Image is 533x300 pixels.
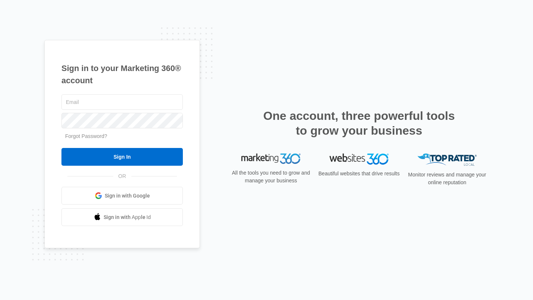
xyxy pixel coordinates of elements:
[329,154,389,164] img: Websites 360
[65,133,107,139] a: Forgot Password?
[229,169,312,185] p: All the tools you need to grow and manage your business
[418,154,477,166] img: Top Rated Local
[61,148,183,166] input: Sign In
[61,94,183,110] input: Email
[241,154,301,164] img: Marketing 360
[104,213,151,221] span: Sign in with Apple Id
[113,172,131,180] span: OR
[61,187,183,205] a: Sign in with Google
[61,208,183,226] a: Sign in with Apple Id
[105,192,150,200] span: Sign in with Google
[406,171,489,186] p: Monitor reviews and manage your online reputation
[61,62,183,87] h1: Sign in to your Marketing 360® account
[261,108,457,138] h2: One account, three powerful tools to grow your business
[318,170,400,178] p: Beautiful websites that drive results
